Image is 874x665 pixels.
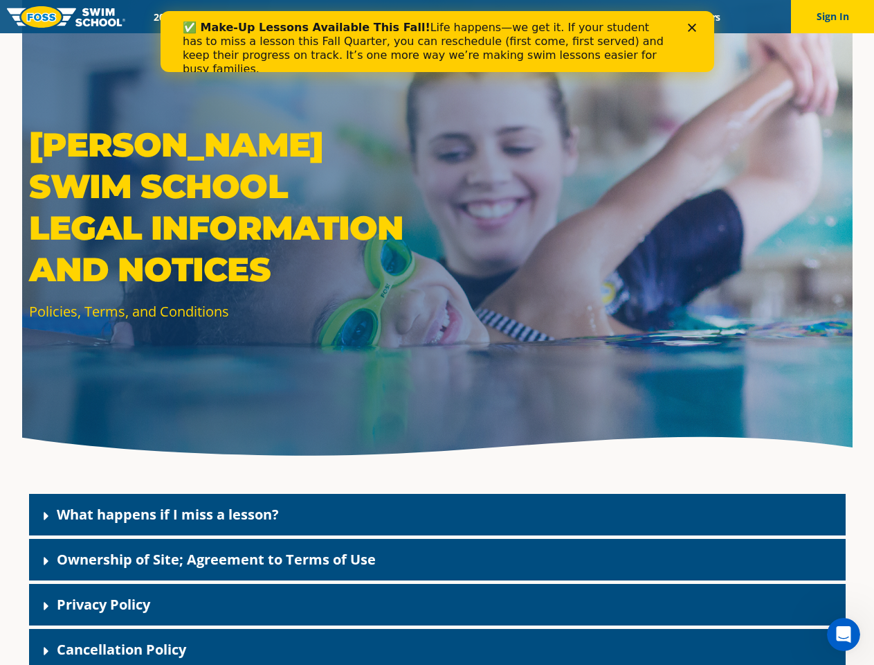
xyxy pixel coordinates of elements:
div: What happens if I miss a lesson? [29,494,846,535]
iframe: Intercom live chat banner [161,11,714,72]
iframe: Intercom live chat [827,618,860,651]
b: ✅ Make-Up Lessons Available This Fall! [22,10,270,23]
p: Policies, Terms, and Conditions [29,301,430,321]
div: Close [527,12,541,21]
a: 2025 Calendar [142,10,228,24]
a: Swim Like [PERSON_NAME] [485,10,632,24]
a: Blog [631,10,675,24]
p: [PERSON_NAME] Swim School Legal Information and Notices [29,124,430,290]
div: Privacy Policy [29,584,846,626]
a: Careers [675,10,732,24]
a: Schools [228,10,286,24]
a: What happens if I miss a lesson? [57,505,279,524]
a: Privacy Policy [57,595,150,614]
div: Ownership of Site; Agreement to Terms of Use [29,539,846,580]
a: About FOSS [408,10,485,24]
div: Life happens—we get it. If your student has to miss a lesson this Fall Quarter, you can reschedul... [22,10,509,65]
img: FOSS Swim School Logo [7,6,125,28]
a: Swim Path® Program [286,10,408,24]
a: Cancellation Policy [57,640,186,659]
a: Ownership of Site; Agreement to Terms of Use [57,550,376,569]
